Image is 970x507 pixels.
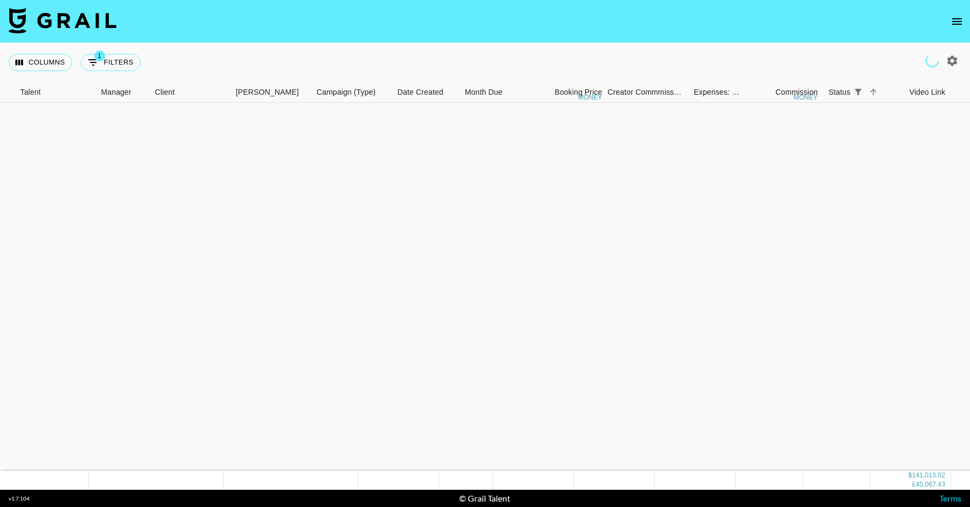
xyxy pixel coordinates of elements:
button: Select columns [9,54,72,71]
button: open drawer [946,11,968,32]
a: Terms [939,493,961,503]
button: Show filters [850,84,865,100]
div: Booking Price [555,82,602,103]
div: $ [909,471,912,480]
div: Talent [15,82,96,103]
div: Client [150,82,231,103]
div: © Grail Talent [459,493,510,504]
div: Month Due [465,82,503,103]
div: £ [912,480,916,489]
div: Month Due [460,82,527,103]
div: Status [829,82,851,103]
div: 141,013.02 [912,471,945,480]
div: Creator Commmission Override [608,82,689,103]
button: Show filters [81,54,141,71]
div: Date Created [392,82,460,103]
div: money [578,94,602,101]
div: Video Link [910,82,946,103]
div: Manager [96,82,150,103]
span: 1 [94,51,105,61]
div: money [794,94,818,101]
div: Client [155,82,175,103]
div: Campaign (Type) [317,82,376,103]
div: [PERSON_NAME] [236,82,299,103]
span: Refreshing clients, campaigns... [924,52,940,69]
div: Booker [231,82,311,103]
div: Creator Commmission Override [608,82,683,103]
div: Expenses: Remove Commission? [694,82,740,103]
img: Grail Talent [9,8,116,33]
div: Status [823,82,904,103]
div: Campaign (Type) [311,82,392,103]
div: Commission [775,82,818,103]
div: v 1.7.104 [9,495,30,502]
div: 1 active filter [850,84,865,100]
button: Sort [865,84,881,100]
div: Talent [20,82,41,103]
div: Manager [101,82,131,103]
div: Expenses: Remove Commission? [689,82,743,103]
div: Date Created [398,82,444,103]
div: 45,067.43 [916,480,945,489]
